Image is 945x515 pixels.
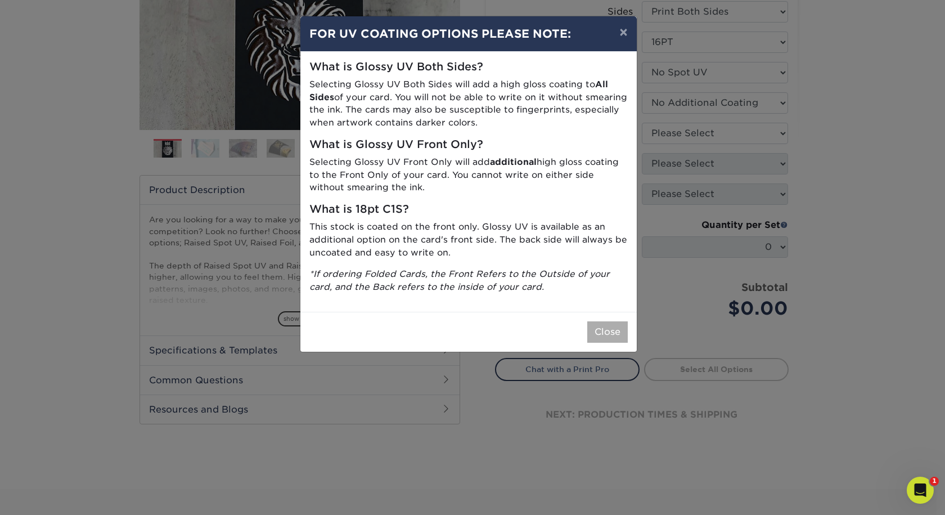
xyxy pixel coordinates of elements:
h5: What is Glossy UV Both Sides? [309,61,628,74]
h5: What is Glossy UV Front Only? [309,138,628,151]
strong: additional [490,156,537,167]
span: 1 [930,477,939,486]
h4: FOR UV COATING OPTIONS PLEASE NOTE: [309,25,628,42]
iframe: Intercom live chat [907,477,934,504]
p: Selecting Glossy UV Front Only will add high gloss coating to the Front Only of your card. You ca... [309,156,628,194]
button: Close [587,321,628,343]
button: × [610,16,636,48]
strong: All Sides [309,79,608,102]
p: Selecting Glossy UV Both Sides will add a high gloss coating to of your card. You will not be abl... [309,78,628,129]
p: This stock is coated on the front only. Glossy UV is available as an additional option on the car... [309,221,628,259]
i: *If ordering Folded Cards, the Front Refers to the Outside of your card, and the Back refers to t... [309,268,610,292]
h5: What is 18pt C1S? [309,203,628,216]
